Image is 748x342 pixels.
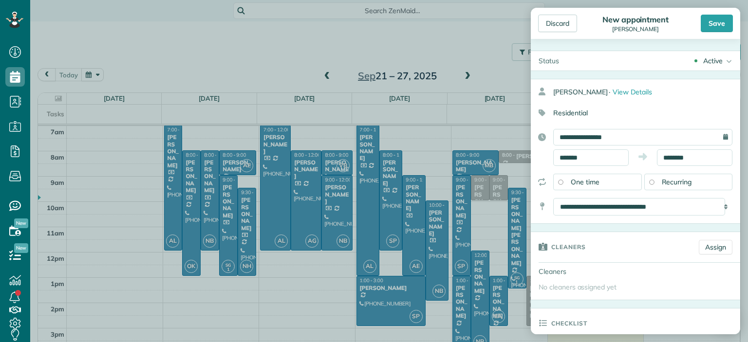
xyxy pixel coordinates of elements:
[609,88,610,96] span: ·
[703,56,723,66] div: Active
[599,26,672,33] div: [PERSON_NAME]
[701,15,733,32] div: Save
[14,243,28,253] span: New
[531,105,732,121] div: Residential
[599,15,672,24] div: New appointment
[553,83,740,101] div: [PERSON_NAME]
[531,51,567,71] div: Status
[662,178,692,186] span: Recurring
[571,178,599,186] span: One time
[649,180,654,184] input: Recurring
[14,218,28,228] span: New
[551,232,586,261] h3: Cleaners
[531,263,599,280] div: Cleaners
[699,240,732,254] a: Assign
[538,15,577,32] div: Discard
[551,308,587,338] h3: Checklist
[539,283,617,291] span: No cleaners assigned yet
[613,88,652,96] span: View Details
[558,180,563,184] input: One time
